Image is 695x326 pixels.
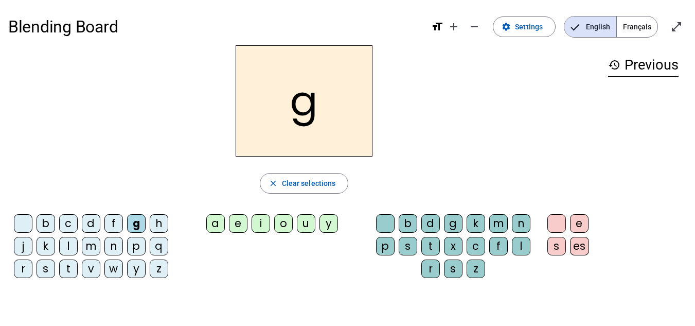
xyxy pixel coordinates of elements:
div: s [37,260,55,278]
div: x [444,237,462,255]
div: es [570,237,589,255]
div: f [489,237,508,255]
div: s [399,237,417,255]
div: g [444,214,462,233]
mat-icon: remove [468,21,480,33]
button: Increase font size [443,16,464,37]
mat-button-toggle-group: Language selection [564,16,658,38]
mat-icon: add [448,21,460,33]
div: n [104,237,123,255]
div: d [82,214,100,233]
div: j [14,237,32,255]
div: z [150,260,168,278]
div: u [297,214,315,233]
div: t [421,237,440,255]
span: Settings [515,21,543,33]
button: Settings [493,16,556,37]
button: Clear selections [260,173,349,194]
div: r [14,260,32,278]
div: y [319,214,338,233]
h2: g [236,45,372,157]
div: w [104,260,123,278]
div: s [444,260,462,278]
div: k [37,237,55,255]
div: p [376,237,395,255]
h3: Previous [608,54,679,77]
div: n [512,214,530,233]
div: f [104,214,123,233]
div: q [150,237,168,255]
span: Français [617,16,657,37]
div: a [206,214,225,233]
div: g [127,214,146,233]
div: b [37,214,55,233]
div: s [547,237,566,255]
div: i [252,214,270,233]
div: h [150,214,168,233]
div: b [399,214,417,233]
div: o [274,214,293,233]
mat-icon: close [269,179,278,188]
div: l [59,237,78,255]
div: e [229,214,247,233]
div: m [489,214,508,233]
div: m [82,237,100,255]
div: c [59,214,78,233]
div: l [512,237,530,255]
div: z [467,260,485,278]
div: d [421,214,440,233]
div: t [59,260,78,278]
div: r [421,260,440,278]
mat-icon: history [608,59,620,71]
h1: Blending Board [8,10,423,43]
div: k [467,214,485,233]
div: y [127,260,146,278]
span: English [564,16,616,37]
mat-icon: open_in_full [670,21,683,33]
button: Decrease font size [464,16,485,37]
div: c [467,237,485,255]
button: Enter full screen [666,16,687,37]
mat-icon: settings [502,22,511,31]
div: v [82,260,100,278]
div: e [570,214,589,233]
mat-icon: format_size [431,21,443,33]
span: Clear selections [282,177,336,190]
div: p [127,237,146,255]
